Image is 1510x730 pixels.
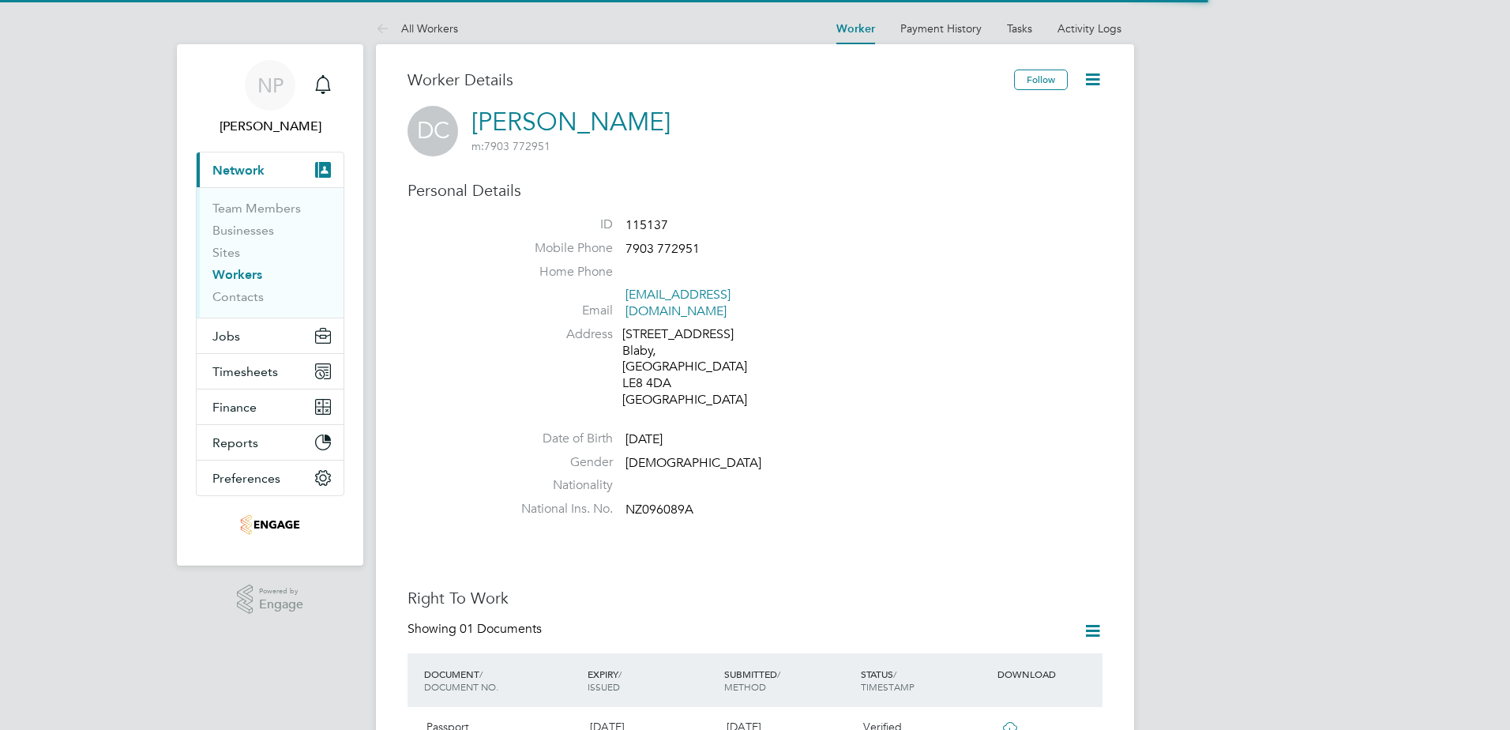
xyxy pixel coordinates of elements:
[408,588,1102,608] h3: Right To Work
[408,180,1102,201] h3: Personal Details
[408,106,458,156] span: DC
[502,240,613,257] label: Mobile Phone
[618,668,622,680] span: /
[212,329,240,344] span: Jobs
[502,431,613,447] label: Date of Birth
[502,303,613,319] label: Email
[861,680,915,693] span: TIMESTAMP
[502,454,613,471] label: Gender
[588,680,620,693] span: ISSUED
[625,431,663,447] span: [DATE]
[212,223,274,238] a: Businesses
[212,400,257,415] span: Finance
[1057,21,1121,36] a: Activity Logs
[420,660,584,701] div: DOCUMENT
[857,660,994,701] div: STATUS
[625,217,668,233] span: 115137
[408,70,1014,90] h3: Worker Details
[502,326,613,343] label: Address
[893,668,896,680] span: /
[471,107,670,137] a: [PERSON_NAME]
[197,425,344,460] button: Reports
[720,660,857,701] div: SUBMITTED
[502,264,613,280] label: Home Phone
[197,187,344,318] div: Network
[622,326,772,408] div: [STREET_ADDRESS] Blaby, [GEOGRAPHIC_DATA] LE8 4DA [GEOGRAPHIC_DATA]
[460,621,542,637] span: 01 Documents
[212,245,240,260] a: Sites
[625,502,693,517] span: NZ096089A
[777,668,780,680] span: /
[994,660,1102,688] div: DOWNLOAD
[1007,21,1032,36] a: Tasks
[196,60,344,136] a: NP[PERSON_NAME]
[259,598,303,611] span: Engage
[471,139,550,153] span: 7903 772951
[237,585,304,615] a: Powered byEngage
[212,201,301,216] a: Team Members
[1014,70,1068,90] button: Follow
[212,435,258,450] span: Reports
[196,512,344,537] a: Go to home page
[212,163,265,178] span: Network
[240,512,300,537] img: optima-uk-logo-retina.png
[376,21,458,36] a: All Workers
[625,241,700,257] span: 7903 772951
[479,668,483,680] span: /
[177,44,363,566] nav: Main navigation
[197,461,344,495] button: Preferences
[197,389,344,424] button: Finance
[197,354,344,389] button: Timesheets
[259,585,303,598] span: Powered by
[900,21,982,36] a: Payment History
[502,477,613,494] label: Nationality
[196,117,344,136] span: Nicola Pitts
[502,501,613,517] label: National Ins. No.
[408,621,545,638] div: Showing
[257,75,284,96] span: NP
[502,216,613,233] label: ID
[625,287,731,319] a: [EMAIL_ADDRESS][DOMAIN_NAME]
[724,680,766,693] span: METHOD
[625,455,761,471] span: [DEMOGRAPHIC_DATA]
[212,364,278,379] span: Timesheets
[212,471,280,486] span: Preferences
[836,22,875,36] a: Worker
[584,660,720,701] div: EXPIRY
[197,152,344,187] button: Network
[212,289,264,304] a: Contacts
[197,318,344,353] button: Jobs
[424,680,498,693] span: DOCUMENT NO.
[471,139,484,153] span: m:
[212,267,262,282] a: Workers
